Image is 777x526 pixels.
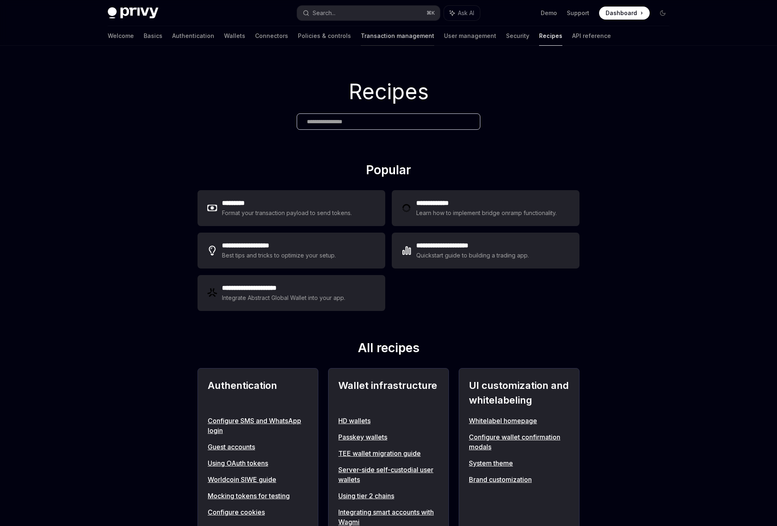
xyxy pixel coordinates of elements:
div: Search... [313,8,335,18]
h2: UI customization and whitelabeling [469,378,569,408]
div: Format your transaction payload to send tokens. [222,208,352,218]
a: Server-side self-custodial user wallets [338,465,439,484]
div: Quickstart guide to building a trading app. [416,251,529,260]
a: **** ****Format your transaction payload to send tokens. [198,190,385,226]
div: Best tips and tricks to optimize your setup. [222,251,337,260]
a: Configure SMS and WhatsApp login [208,416,308,435]
a: Connectors [255,26,288,46]
h2: Wallet infrastructure [338,378,439,408]
a: Policies & controls [298,26,351,46]
a: System theme [469,458,569,468]
a: Configure cookies [208,507,308,517]
a: Using tier 2 chains [338,491,439,501]
a: Configure wallet confirmation modals [469,432,569,452]
a: Brand customization [469,475,569,484]
button: Toggle dark mode [656,7,669,20]
a: Mocking tokens for testing [208,491,308,501]
a: Recipes [539,26,562,46]
a: TEE wallet migration guide [338,448,439,458]
img: dark logo [108,7,158,19]
div: Integrate Abstract Global Wallet into your app. [222,293,346,303]
a: Dashboard [599,7,650,20]
a: Using OAuth tokens [208,458,308,468]
a: Wallets [224,26,245,46]
a: Security [506,26,529,46]
a: Support [567,9,589,17]
h2: All recipes [198,340,579,358]
a: Guest accounts [208,442,308,452]
button: Ask AI [444,6,480,20]
a: **** **** ***Learn how to implement bridge onramp functionality. [392,190,579,226]
span: ⌘ K [426,10,435,16]
span: Dashboard [606,9,637,17]
a: Authentication [172,26,214,46]
a: Basics [144,26,162,46]
h2: Popular [198,162,579,180]
a: Transaction management [361,26,434,46]
a: Passkey wallets [338,432,439,442]
a: Whitelabel homepage [469,416,569,426]
button: Search...⌘K [297,6,440,20]
a: User management [444,26,496,46]
h2: Authentication [208,378,308,408]
a: Welcome [108,26,134,46]
span: Ask AI [458,9,474,17]
a: Worldcoin SIWE guide [208,475,308,484]
div: Learn how to implement bridge onramp functionality. [416,208,559,218]
a: Demo [541,9,557,17]
a: API reference [572,26,611,46]
a: HD wallets [338,416,439,426]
